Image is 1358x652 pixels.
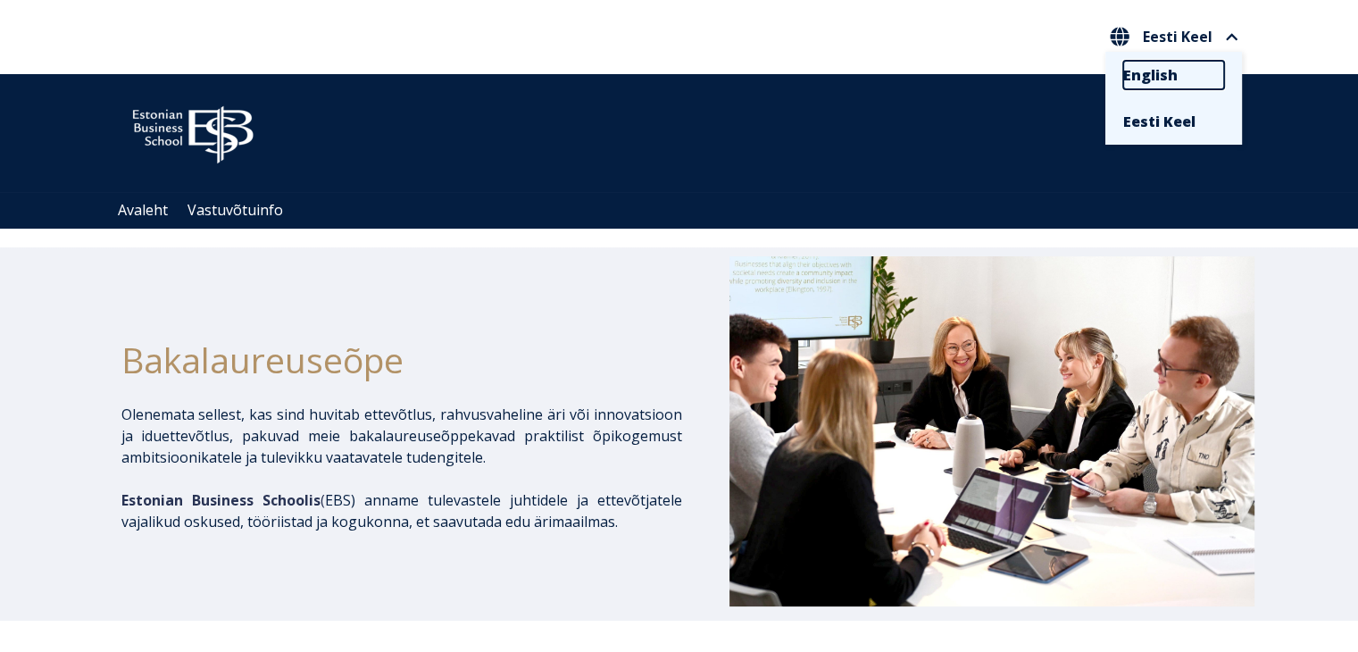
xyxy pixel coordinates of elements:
[108,192,1269,229] div: Navigation Menu
[1105,22,1242,51] button: Eesti Keel
[121,490,321,510] span: Estonian Business Schoolis
[1123,107,1224,136] a: Eesti Keel
[187,200,283,220] a: Vastuvõtuinfo
[121,333,682,386] h1: Bakalaureuseõpe
[1143,29,1212,44] span: Eesti Keel
[1105,22,1242,52] nav: Vali oma keel
[121,404,682,468] p: Olenemata sellest, kas sind huvitab ettevõtlus, rahvusvaheline äri või innovatsioon ja iduettevõt...
[121,489,682,532] p: EBS) anname tulevastele juhtidele ja ettevõtjatele vajalikud oskused, tööriistad ja kogukonna, et...
[1123,61,1224,89] a: English
[121,490,325,510] span: (
[729,256,1254,606] img: Bakalaureusetudengid
[118,200,168,220] a: Avaleht
[117,92,269,169] img: ebs_logo2016_white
